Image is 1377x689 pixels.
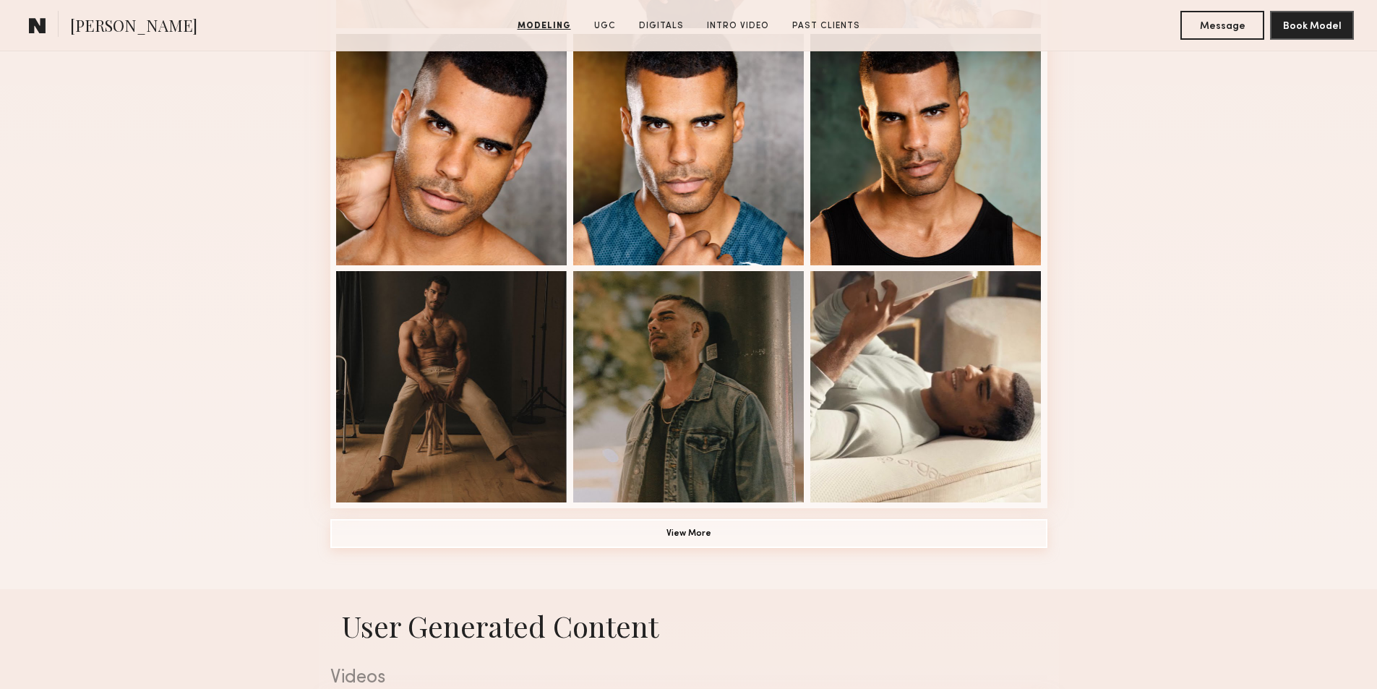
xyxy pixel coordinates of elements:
[1270,19,1354,31] a: Book Model
[1270,11,1354,40] button: Book Model
[70,14,197,40] span: [PERSON_NAME]
[1180,11,1264,40] button: Message
[633,20,690,33] a: Digitals
[786,20,866,33] a: Past Clients
[319,607,1059,645] h1: User Generated Content
[330,669,1047,688] div: Videos
[330,519,1047,548] button: View More
[588,20,622,33] a: UGC
[512,20,577,33] a: Modeling
[701,20,775,33] a: Intro Video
